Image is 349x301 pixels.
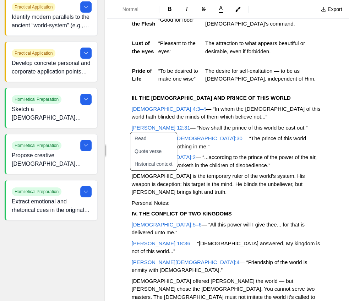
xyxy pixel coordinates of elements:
[132,135,242,141] a: [PERSON_NAME][DEMOGRAPHIC_DATA]:30
[213,4,229,14] button: A
[12,3,55,11] span: Practical Application
[162,4,178,15] button: Format Bold
[132,106,206,112] a: [DEMOGRAPHIC_DATA] 4:3–4
[158,68,200,82] span: “To be desired to make one wise”
[313,266,340,292] iframe: Drift Widget Chat Controller
[12,151,92,168] p: Propose creative [DEMOGRAPHIC_DATA] illustrations and metaphors drawn from literature, history, o...
[12,95,61,104] span: Homiletical Preparation
[12,105,92,122] p: Sketch a [DEMOGRAPHIC_DATA] outline with three main points that mirror the flow of the text, theo...
[122,6,147,13] span: Normal
[196,4,212,15] button: Format Strikethrough
[219,6,223,11] span: A
[130,132,185,145] button: Read
[202,6,206,12] span: S
[132,173,306,195] span: [DEMOGRAPHIC_DATA] is the temporary ruler of the world’s system. His weapon is deception; his tar...
[130,158,185,170] button: Historical context
[132,125,190,131] a: [PERSON_NAME] 12:31
[132,259,240,265] a: [PERSON_NAME][DEMOGRAPHIC_DATA]:4
[186,6,187,12] span: I
[132,200,170,206] span: Personal Notes:
[132,154,318,168] span: — “...according to the prince of the power of the air, the spirit that now worketh in the childre...
[132,68,153,82] strong: Pride of Life
[12,141,61,150] span: Homiletical Preparation
[179,4,195,15] button: Format Italics
[132,240,190,246] a: [PERSON_NAME] 18:36
[132,240,322,255] span: — “[DEMOGRAPHIC_DATA] answered, My kingdom is not of this world...”
[12,59,92,76] p: Develop concrete personal and corporate application points—cultivating discernment, resisting evi...
[132,210,232,217] strong: IV. THE CONFLICT OF TWO KINGDOMS
[130,145,185,158] button: Quote verse
[132,40,154,54] strong: Lust of the Eyes
[158,17,195,23] span: “Good for food”
[132,221,202,228] a: [DEMOGRAPHIC_DATA]:5–6
[205,68,315,82] span: The desire for self-exaltation — to be as [DEMOGRAPHIC_DATA], independent of Him.
[12,197,92,214] p: Extract emotional and rhetorical cues in the original Greek (e.g., contrast, repetition) to ident...
[12,49,55,58] span: Practical Application
[168,6,172,12] span: B
[132,221,306,236] span: — “All this power will I give thee... for that is delivered unto me.”
[190,125,307,131] span: — “Now shall the prince of this world be cast out.”
[132,106,322,120] span: — “In whom the [DEMOGRAPHIC_DATA] of this world hath blinded the minds of them which believe not...”
[12,187,61,196] span: Homiletical Preparation
[316,4,346,15] button: Export
[110,3,156,16] button: Formatting Options
[205,40,306,54] span: The attraction to what appears beautiful or desirable, even if forbidden.
[158,40,197,54] span: “Pleasant to the eyes”
[12,13,92,30] p: Identify modern parallels to the ancient “world-system” (e.g., systemic injustice, digital cultur...
[132,95,291,101] strong: III. THE [DEMOGRAPHIC_DATA] AND PRINCE OF THIS WORLD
